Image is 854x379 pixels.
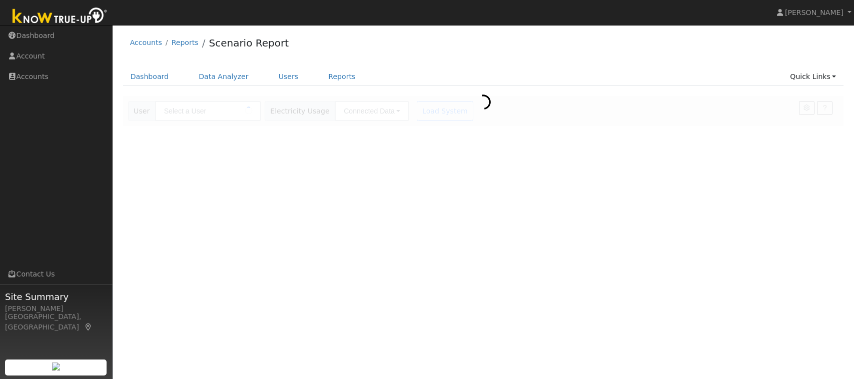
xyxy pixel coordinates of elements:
[782,67,843,86] a: Quick Links
[123,67,177,86] a: Dashboard
[321,67,363,86] a: Reports
[172,38,199,46] a: Reports
[785,8,843,16] span: [PERSON_NAME]
[84,323,93,331] a: Map
[209,37,289,49] a: Scenario Report
[130,38,162,46] a: Accounts
[8,5,113,28] img: Know True-Up
[5,303,107,314] div: [PERSON_NAME]
[271,67,306,86] a: Users
[191,67,256,86] a: Data Analyzer
[5,311,107,332] div: [GEOGRAPHIC_DATA], [GEOGRAPHIC_DATA]
[5,290,107,303] span: Site Summary
[52,362,60,370] img: retrieve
